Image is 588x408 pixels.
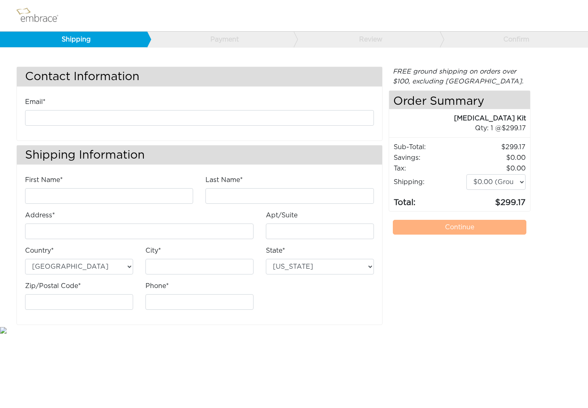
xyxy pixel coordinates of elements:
[466,142,526,152] td: 299.17
[393,142,466,152] td: Sub-Total:
[466,152,526,163] td: 0.00
[502,125,526,131] span: 299.17
[393,163,466,174] td: Tax:
[266,210,297,220] label: Apt/Suite
[466,190,526,209] td: 299.17
[147,32,294,47] a: Payment
[205,175,243,185] label: Last Name*
[399,123,526,133] div: 1 @
[466,163,526,174] td: 0.00
[25,97,46,107] label: Email*
[266,246,285,256] label: State*
[17,67,382,86] h3: Contact Information
[145,246,161,256] label: City*
[393,152,466,163] td: Savings :
[440,32,587,47] a: Confirm
[25,210,55,220] label: Address*
[17,145,382,165] h3: Shipping Information
[393,174,466,190] td: Shipping:
[393,190,466,209] td: Total:
[25,246,54,256] label: Country*
[25,281,81,291] label: Zip/Postal Code*
[389,67,530,86] div: FREE ground shipping on orders over $100, excluding [GEOGRAPHIC_DATA].
[25,175,63,185] label: First Name*
[14,5,68,26] img: logo.png
[145,281,169,291] label: Phone*
[389,91,530,109] h4: Order Summary
[293,32,440,47] a: Review
[389,113,526,123] div: [MEDICAL_DATA] Kit
[393,220,526,235] a: Continue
